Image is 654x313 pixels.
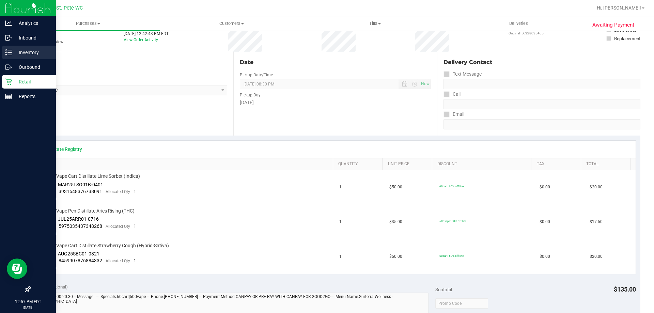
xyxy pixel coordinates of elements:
span: JUL25ARR01-0716 [58,216,99,222]
p: Inbound [12,34,53,42]
p: Outbound [12,63,53,71]
label: Email [443,109,464,119]
p: Original ID: 328035405 [509,31,547,36]
div: [DATE] [240,99,431,106]
span: Deliveries [500,20,537,27]
span: 1 [134,189,136,194]
span: Subtotal [435,287,452,292]
span: $0.00 [540,219,550,225]
span: FT 0.5g Vape Cart Distillate Lime Sorbet (Indica) [39,173,140,179]
inline-svg: Retail [5,78,12,85]
span: FT 0.5g Vape Cart Distillate Strawberry Cough (Hybrid-Sativa) [39,242,169,249]
input: Promo Code [435,298,488,309]
span: $20.00 [590,253,603,260]
a: SKU [40,161,330,167]
span: $35.00 [389,219,402,225]
span: 1 [339,219,342,225]
span: $0.00 [540,184,550,190]
span: 1 [134,223,136,229]
inline-svg: Inbound [5,34,12,41]
a: View State Registry [41,146,82,153]
span: 5975035437348268 [59,223,102,229]
span: Allocated Qty [106,189,130,194]
inline-svg: Outbound [5,64,12,71]
span: Allocated Qty [106,259,130,263]
div: Date [240,58,431,66]
a: Purchases [16,16,160,31]
inline-svg: Analytics [5,20,12,27]
div: [DATE] 12:42:43 PM EDT [124,31,169,37]
p: Analytics [12,19,53,27]
a: Total [586,161,628,167]
input: Format: (999) 999-9999 [443,99,640,109]
span: $20.00 [590,184,603,190]
a: Discount [437,161,529,167]
span: 1 [339,253,342,260]
span: Hi, [PERSON_NAME]! [597,5,641,11]
span: 1 [339,184,342,190]
span: $17.50 [590,219,603,225]
span: 1 [134,258,136,263]
span: $50.00 [389,253,402,260]
label: Pickup Date/Time [240,72,273,78]
span: MAR25LSO01B-0401 [58,182,103,187]
span: 50dvape: 50% off line [439,219,466,223]
p: [DATE] [3,305,53,310]
label: Call [443,89,461,99]
span: Customers [160,20,303,27]
label: Pickup Day [240,92,261,98]
span: St. Pete WC [56,5,83,11]
span: FT 0.3g Vape Pen Distillate Aries Rising (THC) [39,208,135,214]
span: Allocated Qty [106,224,130,229]
label: Text Message [443,69,482,79]
input: Format: (999) 999-9999 [443,79,640,89]
span: Tills [303,20,446,27]
a: Customers [160,16,303,31]
span: Awaiting Payment [592,21,634,29]
div: Replacement [614,35,640,42]
span: 3931548376738091 [59,189,102,194]
a: Tills [303,16,447,31]
span: $50.00 [389,184,402,190]
span: 60cart: 60% off line [439,254,464,257]
iframe: Resource center [7,259,27,279]
p: Reports [12,92,53,100]
p: 12:57 PM EDT [3,299,53,305]
div: Delivery Contact [443,58,640,66]
span: Purchases [16,20,160,27]
a: View Order Activity [124,37,158,42]
a: Quantity [338,161,380,167]
span: 8459907876884332 [59,258,102,263]
p: Inventory [12,48,53,57]
span: 60cart: 60% off line [439,185,464,188]
p: Retail [12,78,53,86]
a: Tax [537,161,578,167]
span: AUG25SBC01-0821 [58,251,99,256]
inline-svg: Reports [5,93,12,100]
a: Deliveries [447,16,590,31]
a: Unit Price [388,161,430,167]
div: Location [30,58,227,66]
inline-svg: Inventory [5,49,12,56]
span: $0.00 [540,253,550,260]
span: $135.00 [614,286,636,293]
